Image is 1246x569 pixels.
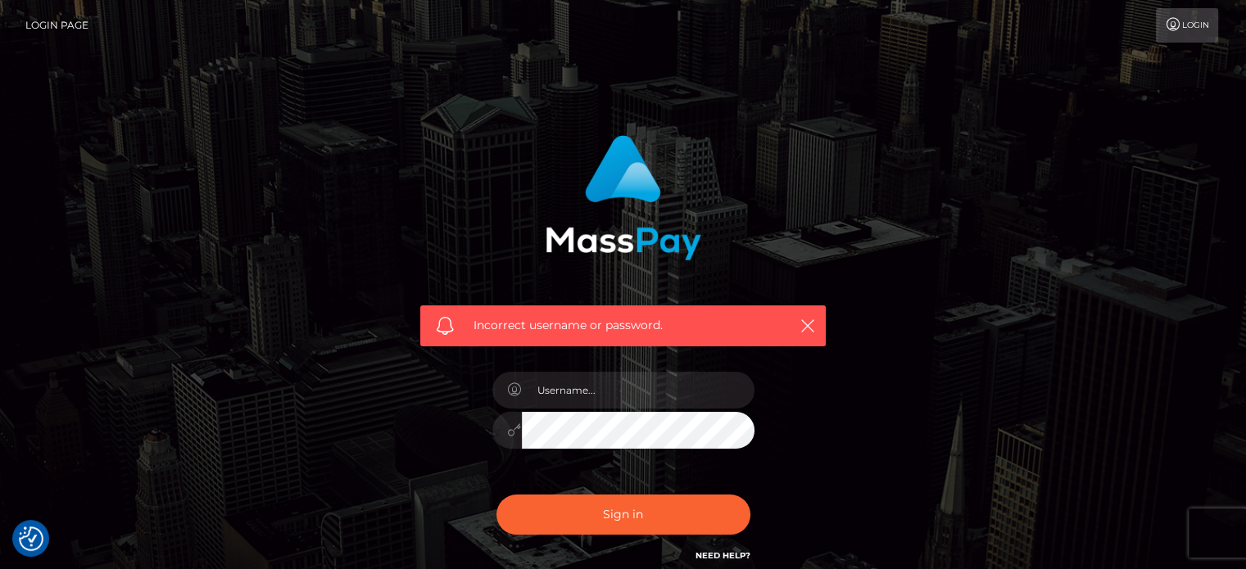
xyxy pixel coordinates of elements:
[1156,8,1218,43] a: Login
[496,494,750,535] button: Sign in
[473,317,773,334] span: Incorrect username or password.
[546,135,701,260] img: MassPay Login
[19,526,43,551] button: Consent Preferences
[25,8,88,43] a: Login Page
[695,550,750,561] a: Need Help?
[522,372,754,409] input: Username...
[19,526,43,551] img: Revisit consent button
